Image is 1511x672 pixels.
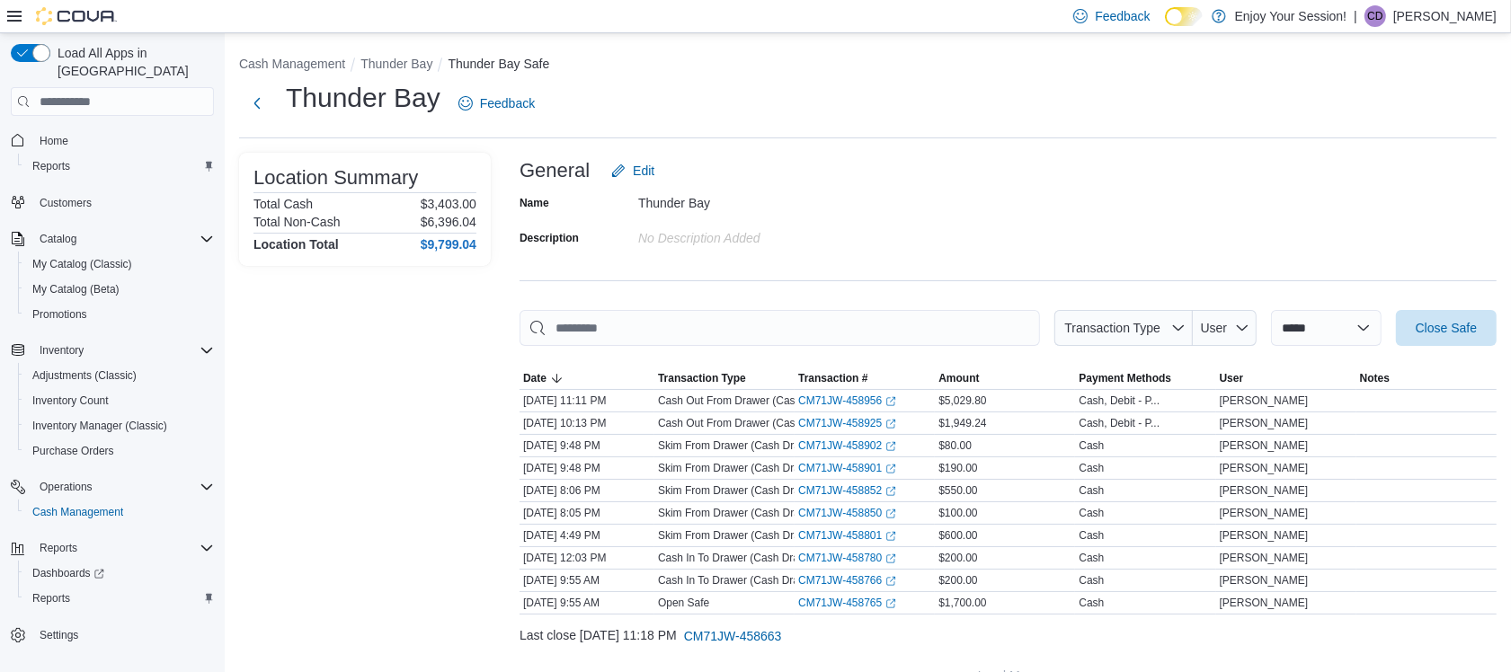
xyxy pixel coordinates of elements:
span: [PERSON_NAME] [1220,573,1309,588]
button: Home [4,127,221,153]
span: Home [40,134,68,148]
span: Cash Management [32,505,123,519]
span: Load All Apps in [GEOGRAPHIC_DATA] [50,44,214,80]
button: Transaction Type [654,367,795,389]
span: $5,029.80 [938,393,986,408]
button: Cash Management [18,500,221,525]
svg: External link [885,598,896,609]
button: Purchase Orders [18,438,221,464]
div: Cash [1079,461,1104,475]
a: Inventory Count [25,390,116,411]
span: Customers [40,196,92,210]
button: Transaction # [795,367,935,389]
button: My Catalog (Beta) [18,277,221,302]
div: [DATE] 8:06 PM [520,480,654,501]
button: Inventory Count [18,388,221,413]
svg: External link [885,441,896,452]
a: CM71JW-458766External link [798,573,896,588]
h3: General [520,160,590,181]
button: Date [520,367,654,389]
div: Cash [1079,506,1104,520]
div: [DATE] 9:55 AM [520,570,654,591]
a: CM71JW-458925External link [798,416,896,430]
a: Adjustments (Classic) [25,365,144,386]
span: Customers [32,191,214,214]
button: Cash Management [239,57,345,71]
span: [PERSON_NAME] [1220,393,1309,408]
span: Inventory [40,343,84,358]
span: Adjustments (Classic) [32,368,137,383]
span: Purchase Orders [25,440,214,462]
span: My Catalog (Classic) [25,253,214,275]
input: Dark Mode [1165,7,1203,26]
p: $3,403.00 [421,197,476,211]
a: Settings [32,624,85,646]
span: $1,700.00 [938,596,986,610]
span: $200.00 [938,573,977,588]
div: Cash, Debit - P... [1079,416,1160,430]
svg: External link [885,486,896,497]
span: Notes [1360,371,1390,385]
button: Thunder Bay [360,57,432,71]
button: Next [239,85,275,121]
a: Promotions [25,304,94,325]
button: Inventory Manager (Classic) [18,413,221,438]
div: [DATE] 12:03 PM [520,547,654,569]
span: Inventory Count [32,393,109,408]
span: My Catalog (Beta) [32,282,120,296]
img: Cova [36,7,117,25]
div: Cash [1079,573,1104,588]
h1: Thunder Bay [286,80,440,116]
label: Description [520,231,579,245]
a: CM71JW-458850External link [798,506,896,520]
button: Reports [4,535,221,561]
span: $1,949.24 [938,416,986,430]
button: User [1193,310,1257,346]
a: Cash Management [25,501,130,523]
div: [DATE] 9:48 PM [520,435,654,456]
nav: An example of EuiBreadcrumbs [239,55,1497,76]
p: Skim From Drawer (Cash Drawer 1) [658,438,830,453]
span: Catalog [32,228,214,250]
span: Transaction Type [1064,321,1160,335]
h4: $9,799.04 [421,237,476,252]
p: Skim From Drawer (Cash Drawer 2) [658,483,830,498]
span: Operations [32,476,214,498]
button: Edit [604,153,662,189]
button: Notes [1356,367,1497,389]
button: User [1216,367,1356,389]
span: CD [1367,5,1382,27]
span: Date [523,371,547,385]
span: Promotions [32,307,87,322]
span: [PERSON_NAME] [1220,416,1309,430]
div: Cash [1079,596,1104,610]
span: Purchase Orders [32,444,114,458]
p: Cash In To Drawer (Cash Drawer 1) [658,551,830,565]
button: Transaction Type [1054,310,1193,346]
span: Operations [40,480,93,494]
a: Purchase Orders [25,440,121,462]
a: Home [32,130,76,152]
label: Name [520,196,549,210]
div: Cash [1079,483,1104,498]
span: Reports [25,588,214,609]
span: Inventory Count [25,390,214,411]
span: [PERSON_NAME] [1220,438,1309,453]
a: Customers [32,192,99,214]
span: Dashboards [25,562,214,584]
a: Dashboards [18,561,221,586]
p: Cash Out From Drawer (Cash Drawer 1) [658,416,851,430]
p: | [1354,5,1357,27]
a: My Catalog (Beta) [25,279,127,300]
button: Customers [4,190,221,216]
button: Close Safe [1396,310,1497,346]
span: $550.00 [938,483,977,498]
div: Cash [1079,528,1104,543]
a: CM71JW-458780External link [798,551,896,565]
span: Amount [938,371,979,385]
p: Enjoy Your Session! [1235,5,1347,27]
button: Reports [32,537,84,559]
p: $6,396.04 [421,215,476,229]
button: Reports [18,154,221,179]
span: User [1201,321,1228,335]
